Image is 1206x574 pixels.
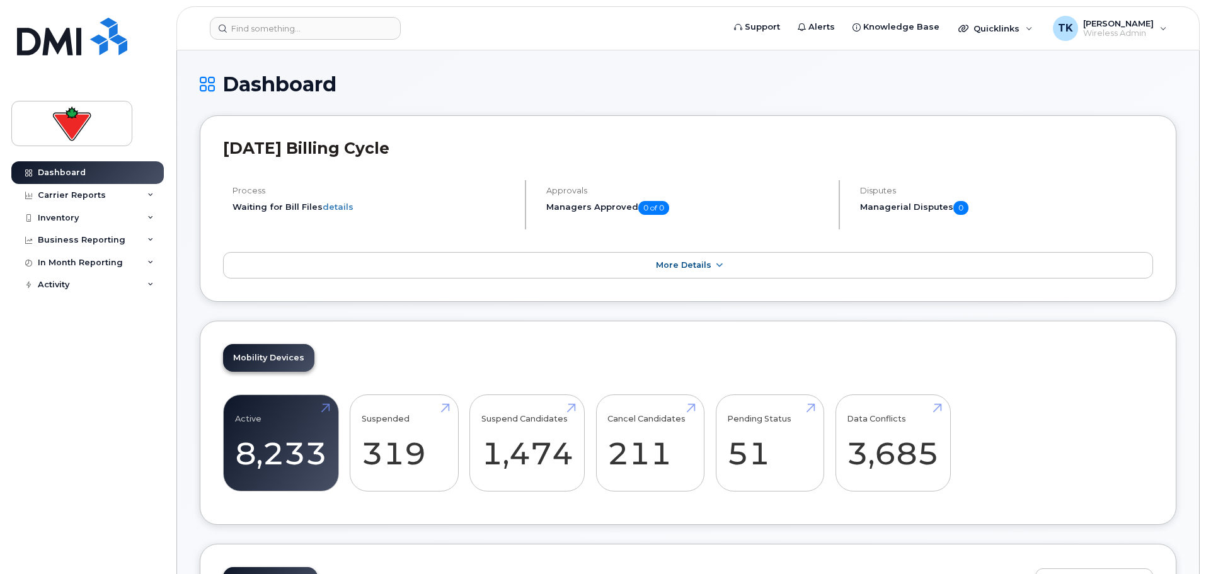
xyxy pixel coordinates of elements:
[860,201,1153,215] h5: Managerial Disputes
[323,202,353,212] a: details
[727,401,812,485] a: Pending Status 51
[223,139,1153,158] h2: [DATE] Billing Cycle
[607,401,692,485] a: Cancel Candidates 211
[546,201,828,215] h5: Managers Approved
[233,186,514,195] h4: Process
[546,186,828,195] h4: Approvals
[638,201,669,215] span: 0 of 0
[656,260,711,270] span: More Details
[223,344,314,372] a: Mobility Devices
[235,401,327,485] a: Active 8,233
[481,401,573,485] a: Suspend Candidates 1,474
[953,201,968,215] span: 0
[200,73,1176,95] h1: Dashboard
[233,201,514,213] li: Waiting for Bill Files
[860,186,1153,195] h4: Disputes
[362,401,447,485] a: Suspended 319
[847,401,939,485] a: Data Conflicts 3,685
